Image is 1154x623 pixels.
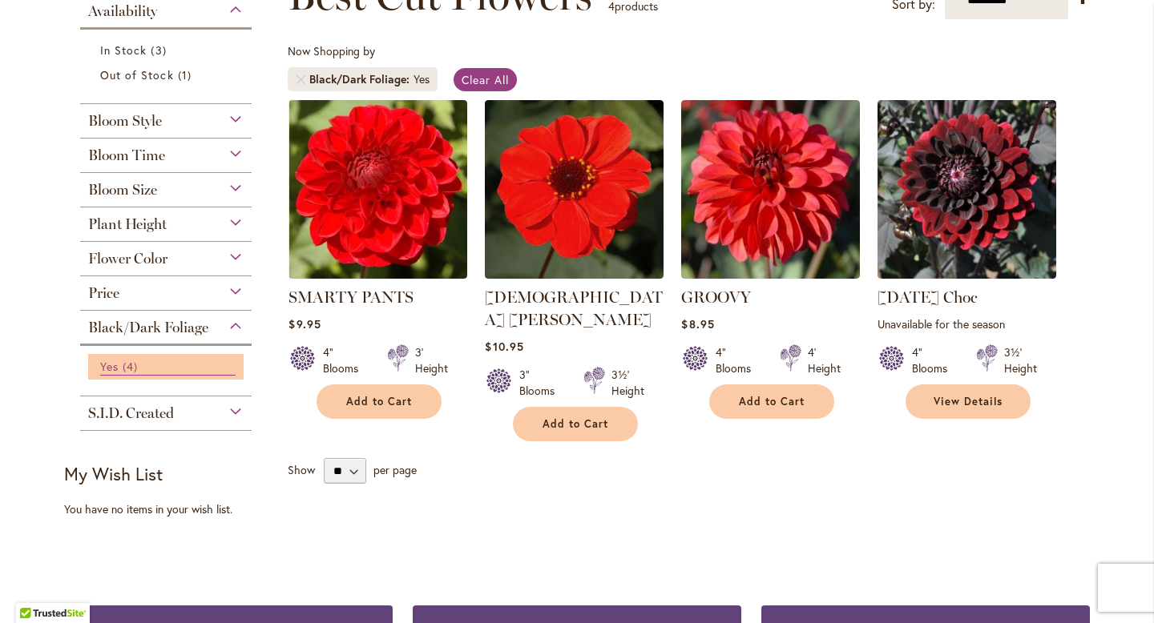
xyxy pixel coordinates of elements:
div: 4' Height [808,344,841,376]
button: Add to Cart [513,407,638,441]
span: S.I.D. Created [88,404,174,422]
strong: My Wish List [64,462,163,485]
a: GROOVY [681,267,860,282]
span: Yes [100,359,119,374]
div: 3" Blooms [519,367,564,399]
div: 3½' Height [611,367,644,399]
a: In Stock 3 [100,42,236,58]
a: SMARTY PANTS [288,267,467,282]
div: 3' Height [415,344,448,376]
a: GROOVY [681,287,751,307]
a: Out of Stock 1 [100,66,236,83]
span: $10.95 [485,339,523,354]
div: 4" Blooms [323,344,368,376]
span: Clear All [462,72,509,87]
a: Remove Black/Dark Foliage Yes [296,74,305,84]
div: 4" Blooms [716,344,761,376]
div: Yes [414,71,430,87]
span: Out of Stock [100,67,174,82]
button: Add to Cart [317,384,442,419]
span: Bloom Style [88,112,162,130]
a: JAPANESE BISHOP [485,267,664,282]
span: Black/Dark Foliage [88,319,208,336]
a: Yes 4 [100,358,236,376]
span: Plant Height [88,215,167,233]
span: Availability [88,2,157,20]
button: Add to Cart [709,384,834,419]
span: View Details [934,395,1003,408]
span: Bloom Size [88,181,157,199]
span: In Stock [100,42,147,58]
span: Bloom Time [88,147,165,164]
span: $9.95 [288,316,321,332]
a: SMARTY PANTS [288,287,414,307]
span: Price [88,284,119,302]
a: [DEMOGRAPHIC_DATA] [PERSON_NAME] [485,287,663,329]
img: Karma Choc [878,100,1056,279]
span: $8.95 [681,316,714,332]
img: GROOVY [681,100,860,279]
span: Add to Cart [739,395,805,408]
span: 3 [151,42,170,58]
span: Show [288,462,315,477]
span: Now Shopping by [288,43,375,58]
span: Black/Dark Foliage [309,71,414,87]
span: 1 [178,66,196,83]
a: [DATE] Choc [878,287,978,307]
a: View Details [906,384,1031,419]
p: Unavailable for the season [878,316,1056,332]
img: SMARTY PANTS [288,100,467,279]
iframe: Launch Accessibility Center [12,566,57,611]
span: 4 [123,358,142,375]
div: You have no items in your wish list. [64,501,278,517]
span: per page [373,462,417,477]
a: Karma Choc [878,267,1056,282]
a: Clear All [454,68,517,91]
div: 3½' Height [1004,344,1037,376]
span: Add to Cart [346,395,412,408]
div: 4" Blooms [912,344,957,376]
span: Flower Color [88,250,167,267]
img: JAPANESE BISHOP [485,100,664,279]
span: Add to Cart [543,417,608,431]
